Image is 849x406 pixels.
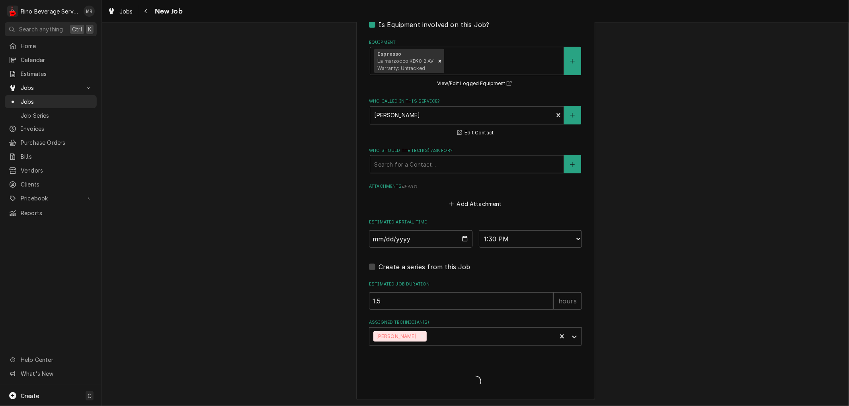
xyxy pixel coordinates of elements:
div: Assigned Technician(s) [369,319,582,345]
div: Equipment [369,39,582,89]
a: Go to Pricebook [5,192,97,205]
label: Estimated Job Duration [369,281,582,288]
span: Jobs [21,84,81,92]
svg: Create New Contact [570,113,575,118]
span: Invoices [21,124,93,133]
label: Who called in this service? [369,98,582,105]
a: Clients [5,178,97,191]
a: Calendar [5,53,97,66]
span: Purchase Orders [21,138,93,147]
label: Estimated Arrival Time [369,219,582,225]
span: Loading... [369,373,582,390]
label: Attachments [369,183,582,190]
svg: Create New Equipment [570,58,575,64]
span: Help Center [21,355,92,364]
span: Ctrl [72,25,82,33]
input: Date [369,230,472,248]
button: Navigate back [140,5,152,17]
span: Jobs [21,97,93,106]
span: Pricebook [21,194,81,202]
button: Create New Equipment [564,47,581,75]
a: Go to What's New [5,367,97,380]
span: New Job [152,6,183,17]
button: View/Edit Logged Equipment [436,79,515,89]
a: Jobs [5,95,97,108]
div: Who should the tech(s) ask for? [369,148,582,173]
select: Time Select [479,230,582,248]
div: Who called in this service? [369,98,582,138]
div: Melissa Rinehart's Avatar [84,6,95,17]
span: La marzocco KB90 2 AV Warranty: Untracked [377,58,433,71]
span: Create [21,392,39,399]
div: Estimated Job Duration [369,281,582,309]
div: Attachments [369,183,582,210]
div: Rino Beverage Service [21,7,79,16]
a: Home [5,39,97,52]
span: K [88,25,92,33]
a: Go to Jobs [5,81,97,94]
button: Search anythingCtrlK [5,22,97,36]
span: Jobs [119,7,133,16]
a: Reports [5,206,97,220]
button: Add Attachment [448,198,504,210]
div: Rino Beverage Service's Avatar [7,6,18,17]
span: Clients [21,180,93,188]
div: hours [553,292,582,310]
span: Estimates [21,70,93,78]
a: Invoices [5,122,97,135]
span: C [88,392,92,400]
a: Estimates [5,67,97,80]
div: R [7,6,18,17]
span: Reports [21,209,93,217]
label: Create a series from this Job [379,262,470,272]
span: Home [21,42,93,50]
label: Equipment [369,39,582,46]
a: Purchase Orders [5,136,97,149]
button: Create New Contact [564,106,581,124]
a: Jobs [104,5,136,18]
span: Job Series [21,111,93,120]
a: Bills [5,150,97,163]
a: Go to Help Center [5,353,97,366]
div: [PERSON_NAME] [373,331,418,342]
span: What's New [21,369,92,378]
span: Bills [21,152,93,161]
div: Remove Dane Vagedes [418,331,427,342]
label: Assigned Technician(s) [369,319,582,326]
div: Remove [object Object] [435,49,444,74]
a: Vendors [5,164,97,177]
span: Calendar [21,56,93,64]
span: Vendors [21,166,93,175]
label: Is Equipment involved on this Job? [379,20,489,29]
div: Estimated Arrival Time [369,219,582,247]
a: Job Series [5,109,97,122]
div: MR [84,6,95,17]
strong: Espresso [377,51,401,57]
span: ( if any ) [402,184,417,188]
label: Who should the tech(s) ask for? [369,148,582,154]
button: Create New Contact [564,155,581,173]
span: Search anything [19,25,63,33]
svg: Create New Contact [570,162,575,167]
button: Edit Contact [456,128,495,138]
